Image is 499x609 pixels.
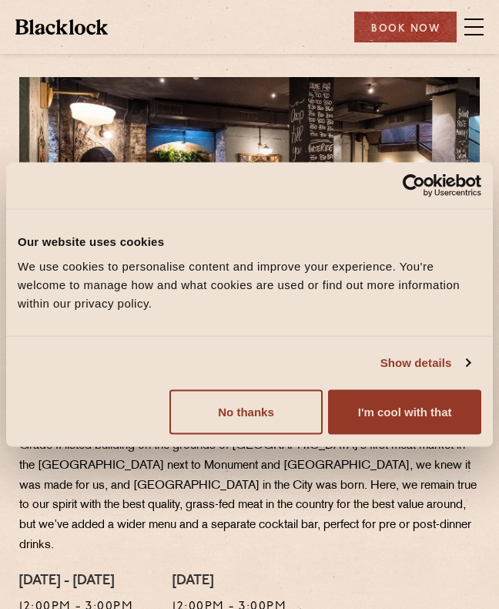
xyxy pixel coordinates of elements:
[18,257,481,312] div: We use cookies to personalise content and improve your experience. You're welcome to manage how a...
[169,389,323,434] button: No thanks
[15,19,108,35] img: BL_Textured_Logo-footer-cropped.svg
[19,574,134,590] h4: [DATE] - [DATE]
[172,574,286,590] h4: [DATE]
[380,354,470,372] a: Show details
[328,389,481,434] button: I'm cool with that
[347,174,481,197] a: Usercentrics Cookiebot - opens in a new window
[19,416,480,556] p: When asked what we thought of an old electricity substation set in the basement of a Grade II lis...
[18,233,481,251] div: Our website uses cookies
[354,12,457,42] div: Book Now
